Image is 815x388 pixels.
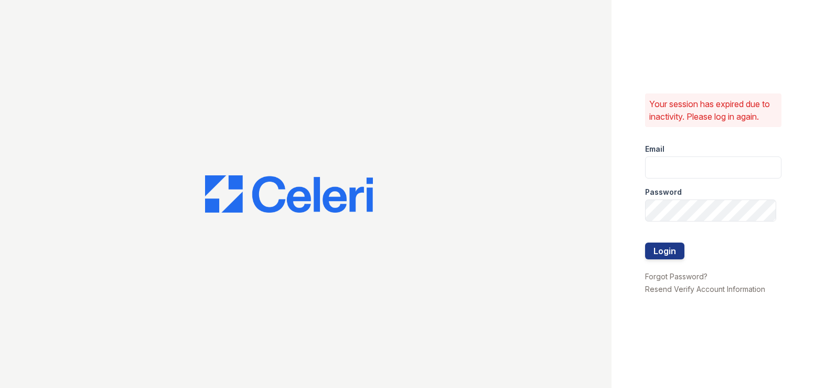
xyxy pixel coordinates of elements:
[205,175,373,213] img: CE_Logo_Blue-a8612792a0a2168367f1c8372b55b34899dd931a85d93a1a3d3e32e68fde9ad4.png
[645,285,765,293] a: Resend Verify Account Information
[645,243,684,259] button: Login
[645,144,664,154] label: Email
[645,187,682,197] label: Password
[649,98,778,123] p: Your session has expired due to inactivity. Please log in again.
[645,272,707,281] a: Forgot Password?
